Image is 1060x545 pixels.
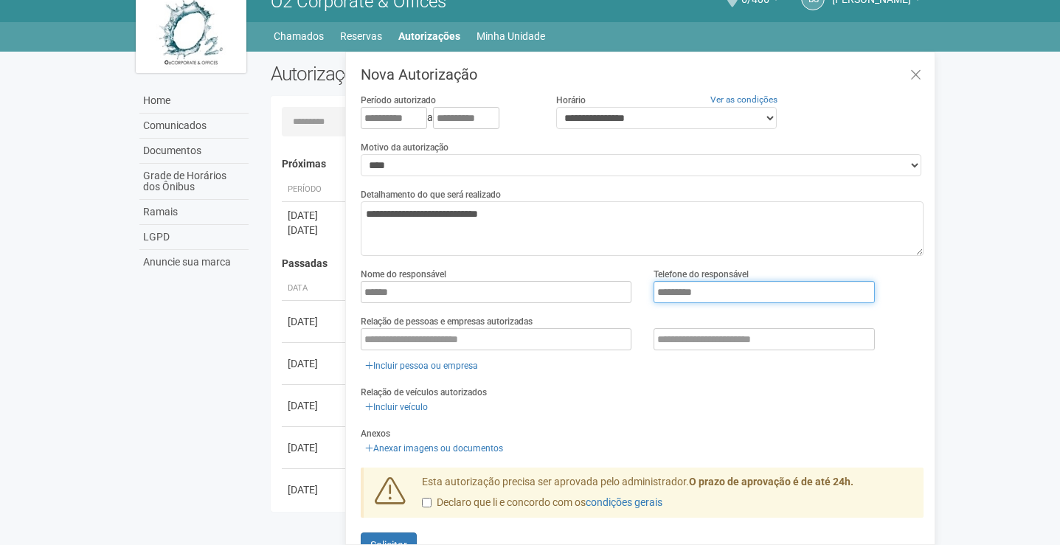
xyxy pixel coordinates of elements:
th: Data [282,277,348,301]
div: [DATE] [288,440,342,455]
label: Relação de pessoas e empresas autorizadas [361,315,533,328]
div: Esta autorização precisa ser aprovada pelo administrador. [411,475,924,518]
h4: Passadas [282,258,914,269]
a: Grade de Horários dos Ônibus [139,164,249,200]
a: Incluir veículo [361,399,432,415]
label: Horário [556,94,586,107]
a: Reservas [340,26,382,46]
div: [DATE] [288,208,342,223]
label: Nome do responsável [361,268,446,281]
a: Ramais [139,200,249,225]
a: Autorizações [398,26,460,46]
div: a [361,107,533,129]
a: condições gerais [586,496,662,508]
a: LGPD [139,225,249,250]
label: Anexos [361,427,390,440]
strong: O prazo de aprovação é de até 24h. [689,476,853,487]
label: Relação de veículos autorizados [361,386,487,399]
div: [DATE] [288,398,342,413]
a: Documentos [139,139,249,164]
a: Anuncie sua marca [139,250,249,274]
a: Incluir pessoa ou empresa [361,358,482,374]
a: Home [139,88,249,114]
div: [DATE] [288,356,342,371]
div: [DATE] [288,223,342,237]
a: Comunicados [139,114,249,139]
label: Declaro que li e concordo com os [422,496,662,510]
a: Ver as condições [710,94,777,105]
input: Declaro que li e concordo com oscondições gerais [422,498,432,507]
h4: Próximas [282,159,914,170]
div: [DATE] [288,482,342,497]
label: Período autorizado [361,94,436,107]
a: Anexar imagens ou documentos [361,440,508,457]
label: Telefone do responsável [654,268,749,281]
h3: Nova Autorização [361,67,924,82]
a: Chamados [274,26,324,46]
a: Minha Unidade [477,26,545,46]
div: [DATE] [288,314,342,329]
h2: Autorizações [271,63,586,85]
th: Período [282,178,348,202]
label: Detalhamento do que será realizado [361,188,501,201]
label: Motivo da autorização [361,141,448,154]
